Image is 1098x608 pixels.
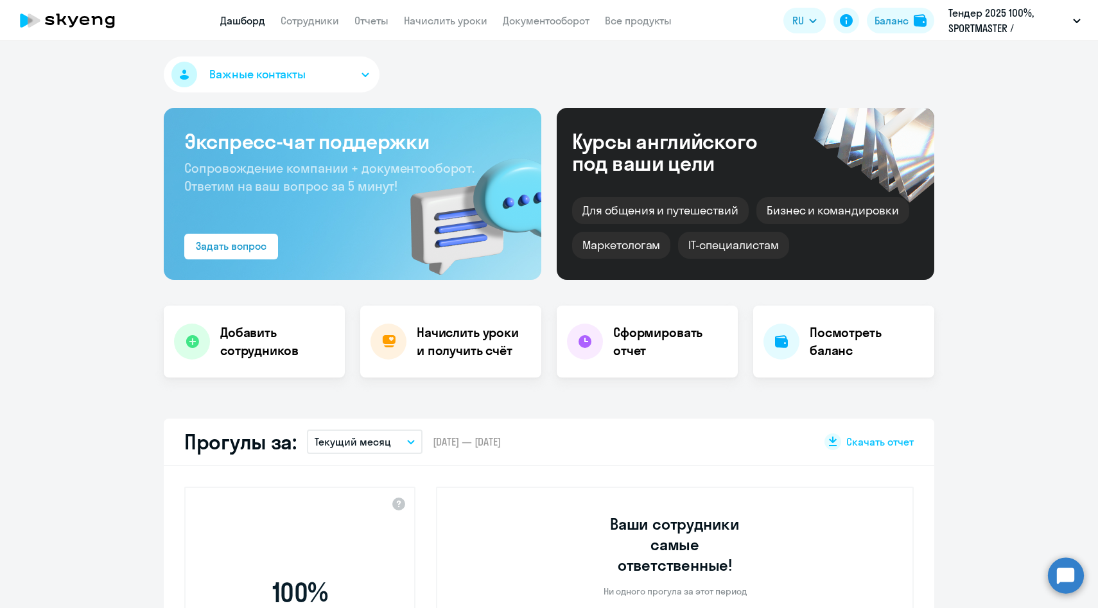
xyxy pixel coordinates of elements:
[875,13,909,28] div: Баланс
[184,160,475,194] span: Сопровождение компании + документооборот. Ответим на ваш вопрос за 5 минут!
[220,14,265,27] a: Дашборд
[220,324,335,360] h4: Добавить сотрудников
[792,13,804,28] span: RU
[914,14,927,27] img: balance
[184,234,278,259] button: Задать вопрос
[404,14,487,27] a: Начислить уроки
[948,5,1068,36] p: Тендер 2025 100%, SPORTMASTER / Спортмастер
[604,586,747,597] p: Ни одного прогула за этот период
[315,434,391,449] p: Текущий месяц
[392,135,541,280] img: bg-img
[164,56,379,92] button: Важные контакты
[613,324,728,360] h4: Сформировать отчет
[846,435,914,449] span: Скачать отчет
[503,14,589,27] a: Документооборот
[678,232,789,259] div: IT-специалистам
[281,14,339,27] a: Сотрудники
[354,14,388,27] a: Отчеты
[593,514,758,575] h3: Ваши сотрудники самые ответственные!
[196,238,266,254] div: Задать вопрос
[605,14,672,27] a: Все продукты
[226,577,374,608] span: 100 %
[810,324,924,360] h4: Посмотреть баланс
[184,429,297,455] h2: Прогулы за:
[433,435,501,449] span: [DATE] — [DATE]
[867,8,934,33] button: Балансbalance
[572,232,670,259] div: Маркетологам
[307,430,423,454] button: Текущий месяц
[756,197,909,224] div: Бизнес и командировки
[572,197,749,224] div: Для общения и путешествий
[942,5,1087,36] button: Тендер 2025 100%, SPORTMASTER / Спортмастер
[209,66,306,83] span: Важные контакты
[783,8,826,33] button: RU
[572,130,792,174] div: Курсы английского под ваши цели
[184,128,521,154] h3: Экспресс-чат поддержки
[417,324,528,360] h4: Начислить уроки и получить счёт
